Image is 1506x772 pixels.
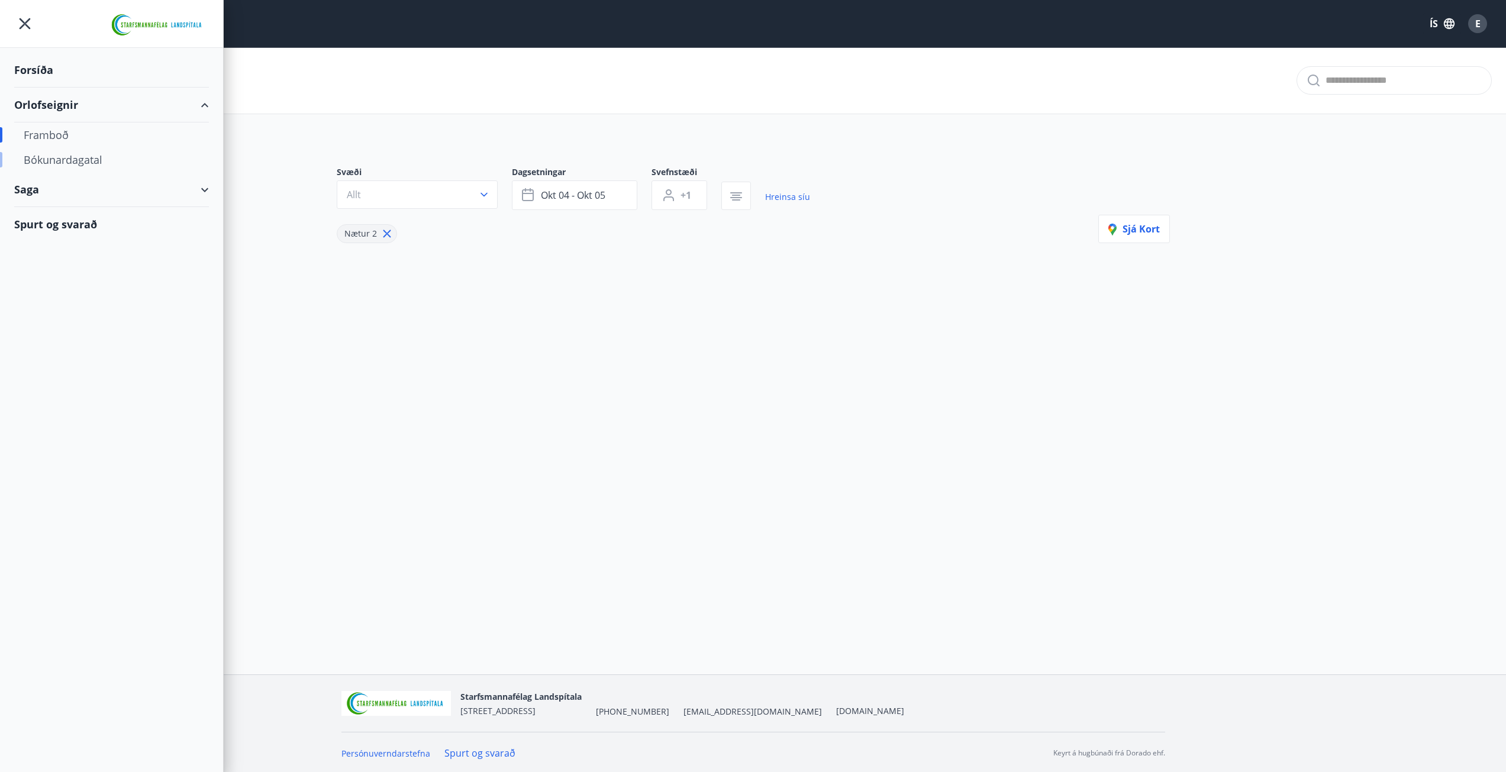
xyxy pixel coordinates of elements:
[14,88,209,122] div: Orlofseignir
[1053,748,1165,758] p: Keyrt á hugbúnaði frá Dorado ehf.
[652,166,721,180] span: Svefnstæði
[512,180,637,210] button: okt 04 - okt 05
[14,207,209,241] div: Spurt og svarað
[444,747,515,760] a: Spurt og svarað
[1098,215,1170,243] button: Sjá kort
[14,13,36,34] button: menu
[337,224,397,243] div: Nætur 2
[596,706,669,718] span: [PHONE_NUMBER]
[681,189,691,202] span: +1
[337,166,512,180] span: Svæði
[24,147,199,172] div: Bókunardagatal
[683,706,822,718] span: [EMAIL_ADDRESS][DOMAIN_NAME]
[344,228,377,239] span: Nætur 2
[347,188,361,201] span: Allt
[337,180,498,209] button: Allt
[460,691,582,702] span: Starfsmannafélag Landspítala
[341,748,430,759] a: Persónuverndarstefna
[460,705,536,716] span: [STREET_ADDRESS]
[541,189,605,202] span: okt 04 - okt 05
[1108,222,1160,235] span: Sjá kort
[1475,17,1481,30] span: E
[107,13,209,37] img: union_logo
[652,180,707,210] button: +1
[1463,9,1492,38] button: E
[1423,13,1461,34] button: ÍS
[765,184,810,210] a: Hreinsa síu
[341,691,452,716] img: 55zIgFoyM5pksCsVQ4sUOj1FUrQvjI8pi0QwpkWm.png
[24,122,199,147] div: Framboð
[14,172,209,207] div: Saga
[14,53,209,88] div: Forsíða
[836,705,904,716] a: [DOMAIN_NAME]
[512,166,652,180] span: Dagsetningar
